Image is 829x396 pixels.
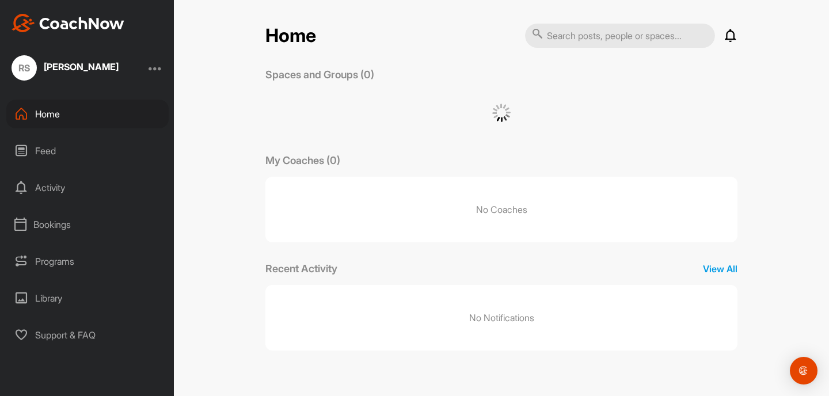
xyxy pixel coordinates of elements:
img: G6gVgL6ErOh57ABN0eRmCEwV0I4iEi4d8EwaPGI0tHgoAbU4EAHFLEQAh+QQFCgALACwIAA4AGAASAAAEbHDJSesaOCdk+8xg... [492,104,511,122]
p: No Coaches [265,177,737,242]
h2: Home [265,25,316,47]
p: Spaces and Groups (0) [265,67,374,82]
div: Bookings [6,210,169,239]
div: Library [6,284,169,313]
div: Open Intercom Messenger [790,357,817,384]
input: Search posts, people or spaces... [525,24,715,48]
div: Programs [6,247,169,276]
div: Activity [6,173,169,202]
div: Support & FAQ [6,321,169,349]
img: CoachNow [12,14,124,32]
div: RS [12,55,37,81]
div: Feed [6,136,169,165]
p: View All [703,262,737,276]
p: My Coaches (0) [265,153,340,168]
div: [PERSON_NAME] [44,62,119,71]
p: Recent Activity [265,261,337,276]
div: Home [6,100,169,128]
p: No Notifications [469,311,534,325]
